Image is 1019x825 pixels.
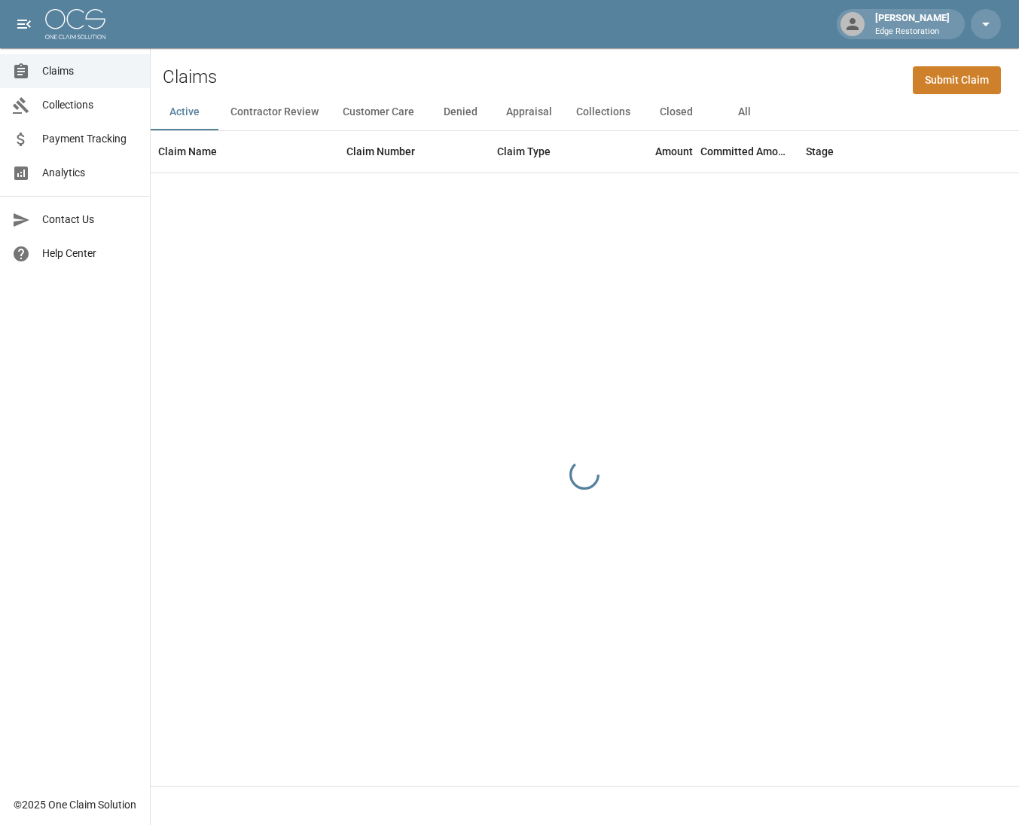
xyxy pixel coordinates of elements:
span: Claims [42,63,138,79]
div: dynamic tabs [151,94,1019,130]
div: Claim Name [151,130,339,173]
div: Committed Amount [700,130,791,173]
h2: Claims [163,66,217,88]
p: Edge Restoration [875,26,950,38]
span: Help Center [42,246,138,261]
button: All [710,94,778,130]
button: Appraisal [494,94,564,130]
span: Collections [42,97,138,113]
a: Submit Claim [913,66,1001,94]
div: © 2025 One Claim Solution [14,797,136,812]
div: Claim Type [497,130,551,173]
button: open drawer [9,9,39,39]
div: Committed Amount [700,130,798,173]
button: Contractor Review [218,94,331,130]
div: [PERSON_NAME] [869,11,956,38]
span: Payment Tracking [42,131,138,147]
button: Denied [426,94,494,130]
div: Amount [655,130,693,173]
div: Amount [603,130,700,173]
div: Claim Name [158,130,217,173]
span: Analytics [42,165,138,181]
span: Contact Us [42,212,138,228]
div: Claim Number [346,130,415,173]
img: ocs-logo-white-transparent.png [45,9,105,39]
button: Collections [564,94,642,130]
div: Claim Number [339,130,490,173]
button: Customer Care [331,94,426,130]
div: Stage [806,130,834,173]
div: Claim Type [490,130,603,173]
button: Closed [642,94,710,130]
button: Active [151,94,218,130]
